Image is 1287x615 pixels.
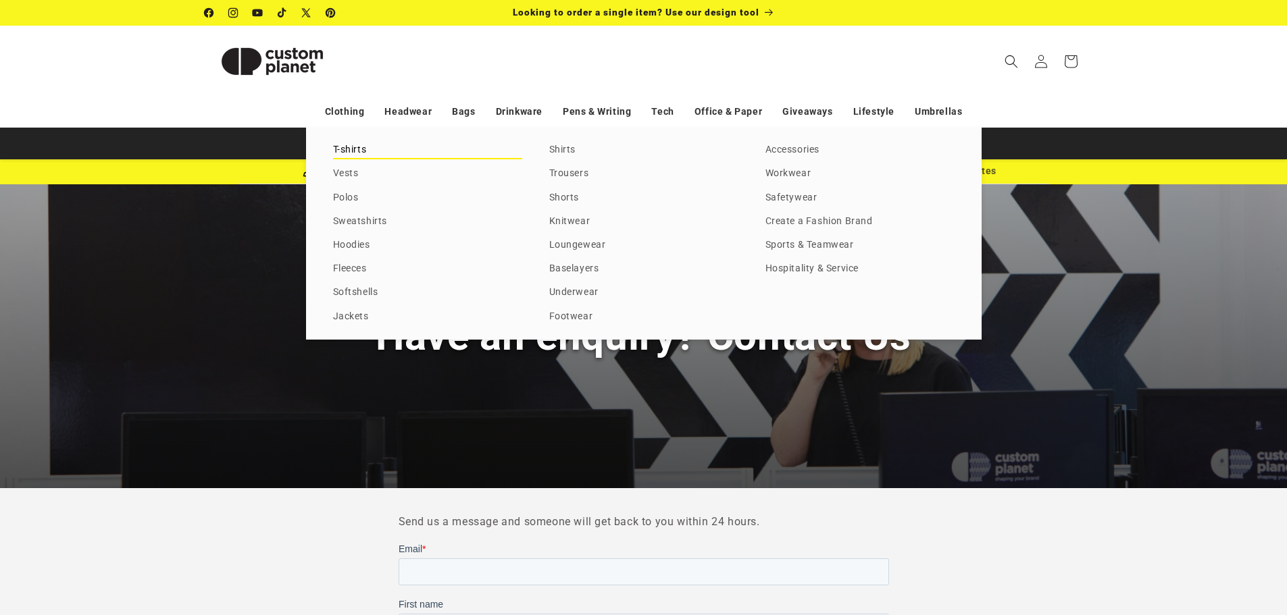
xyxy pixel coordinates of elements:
[384,100,432,124] a: Headwear
[549,260,738,278] a: Baselayers
[651,100,674,124] a: Tech
[765,165,955,183] a: Workwear
[765,213,955,231] a: Create a Fashion Brand
[333,189,522,207] a: Polos
[996,47,1026,76] summary: Search
[549,189,738,207] a: Shorts
[549,165,738,183] a: Trousers
[549,213,738,231] a: Knitwear
[333,236,522,255] a: Hoodies
[782,100,832,124] a: Giveaways
[1219,550,1287,615] iframe: Chat Widget
[205,31,340,92] img: Custom Planet
[333,213,522,231] a: Sweatshirts
[765,236,955,255] a: Sports & Teamwear
[452,100,475,124] a: Bags
[333,308,522,326] a: Jackets
[333,284,522,302] a: Softshells
[333,260,522,278] a: Fleeces
[765,141,955,159] a: Accessories
[765,260,955,278] a: Hospitality & Service
[915,100,962,124] a: Umbrellas
[549,141,738,159] a: Shirts
[549,236,738,255] a: Loungewear
[549,308,738,326] a: Footwear
[399,512,889,532] p: Send us a message and someone will get back to you within 24 hours.
[549,284,738,302] a: Underwear
[496,100,542,124] a: Drinkware
[695,100,762,124] a: Office & Paper
[853,100,894,124] a: Lifestyle
[563,100,631,124] a: Pens & Writing
[333,165,522,183] a: Vests
[325,100,365,124] a: Clothing
[765,189,955,207] a: Safetywear
[333,141,522,159] a: T-shirts
[513,7,759,18] span: Looking to order a single item? Use our design tool
[199,26,345,97] a: Custom Planet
